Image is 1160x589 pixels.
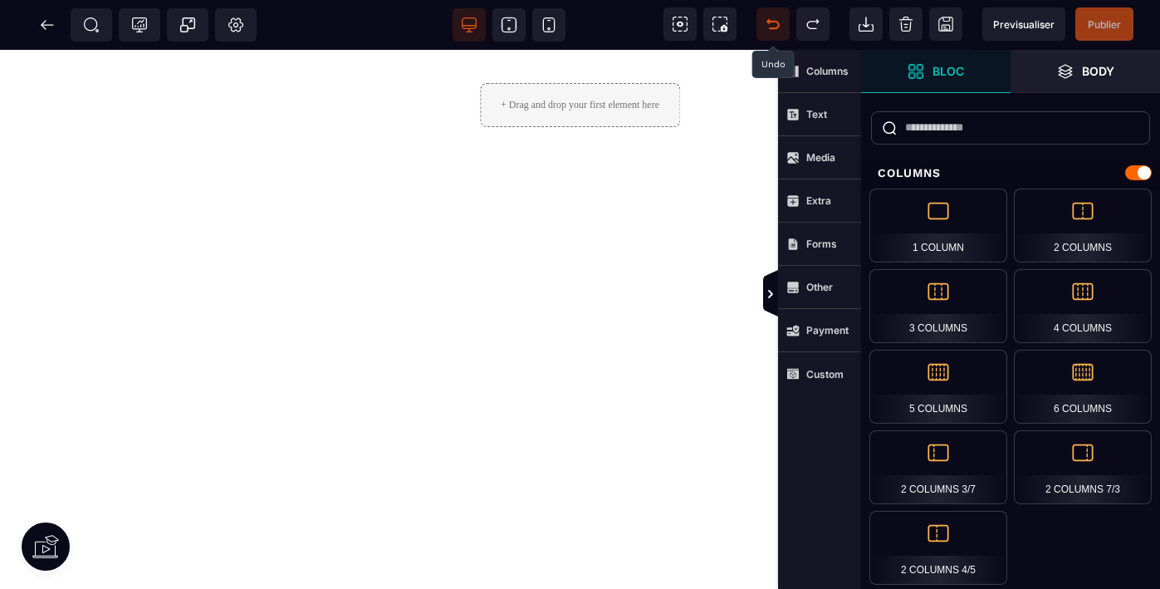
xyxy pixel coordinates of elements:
span: Previsualiser [993,18,1055,31]
strong: Payment [806,324,849,336]
div: 1 Column [869,189,1007,263]
span: Setting Body [228,17,244,33]
span: SEO [83,17,100,33]
div: 2 Columns [1014,189,1152,263]
span: Popup [179,17,196,33]
strong: Forms [806,238,837,250]
div: 4 Columns [1014,269,1152,343]
strong: Text [806,108,827,120]
span: Open Blocks [861,50,1011,93]
strong: Columns [806,65,849,77]
div: Columns [861,158,1160,189]
span: Publier [1088,18,1121,31]
div: 2 Columns 4/5 [869,511,1007,585]
span: Tracking [131,17,148,33]
span: Screenshot [703,7,737,41]
strong: Media [806,151,835,164]
div: 5 Columns [869,350,1007,424]
div: 2 Columns 7/3 [1014,430,1152,504]
span: Preview [982,7,1065,41]
strong: Other [806,281,833,293]
strong: Custom [806,368,844,380]
div: + Drag and drop your first element here [480,33,680,77]
div: 3 Columns [869,269,1007,343]
strong: Bloc [932,65,964,77]
div: 6 Columns [1014,350,1152,424]
div: 2 Columns 3/7 [869,430,1007,504]
strong: Body [1082,65,1114,77]
strong: Extra [806,194,831,207]
span: View components [663,7,697,41]
span: Open Layer Manager [1011,50,1160,93]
